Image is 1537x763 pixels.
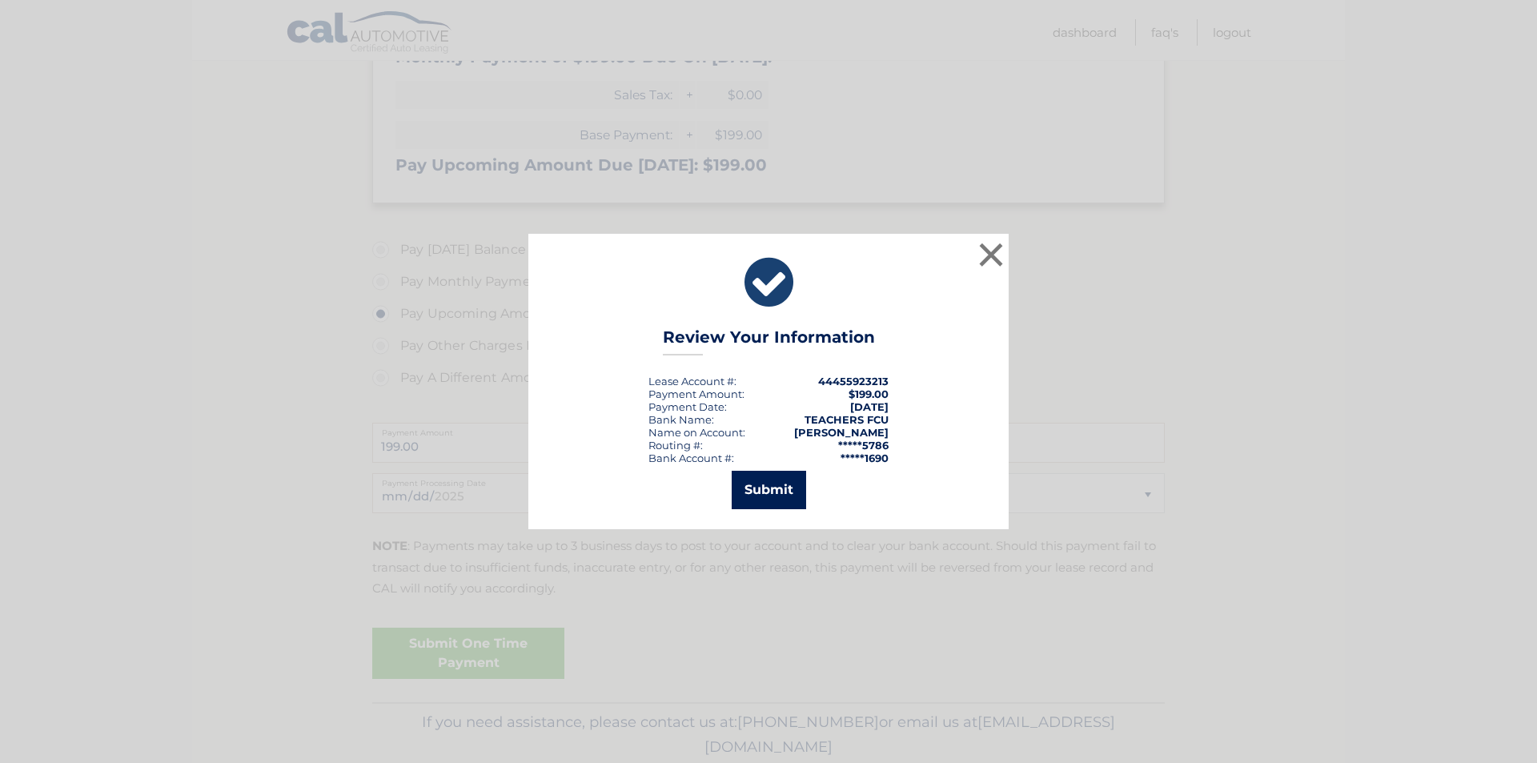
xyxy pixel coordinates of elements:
[648,388,744,400] div: Payment Amount:
[648,413,714,426] div: Bank Name:
[648,439,703,452] div: Routing #:
[850,400,889,413] span: [DATE]
[648,400,727,413] div: :
[732,471,806,509] button: Submit
[648,452,734,464] div: Bank Account #:
[648,375,736,388] div: Lease Account #:
[849,388,889,400] span: $199.00
[648,400,724,413] span: Payment Date
[805,413,889,426] strong: TEACHERS FCU
[818,375,889,388] strong: 44455923213
[794,426,889,439] strong: [PERSON_NAME]
[663,327,875,355] h3: Review Your Information
[648,426,745,439] div: Name on Account:
[975,239,1007,271] button: ×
